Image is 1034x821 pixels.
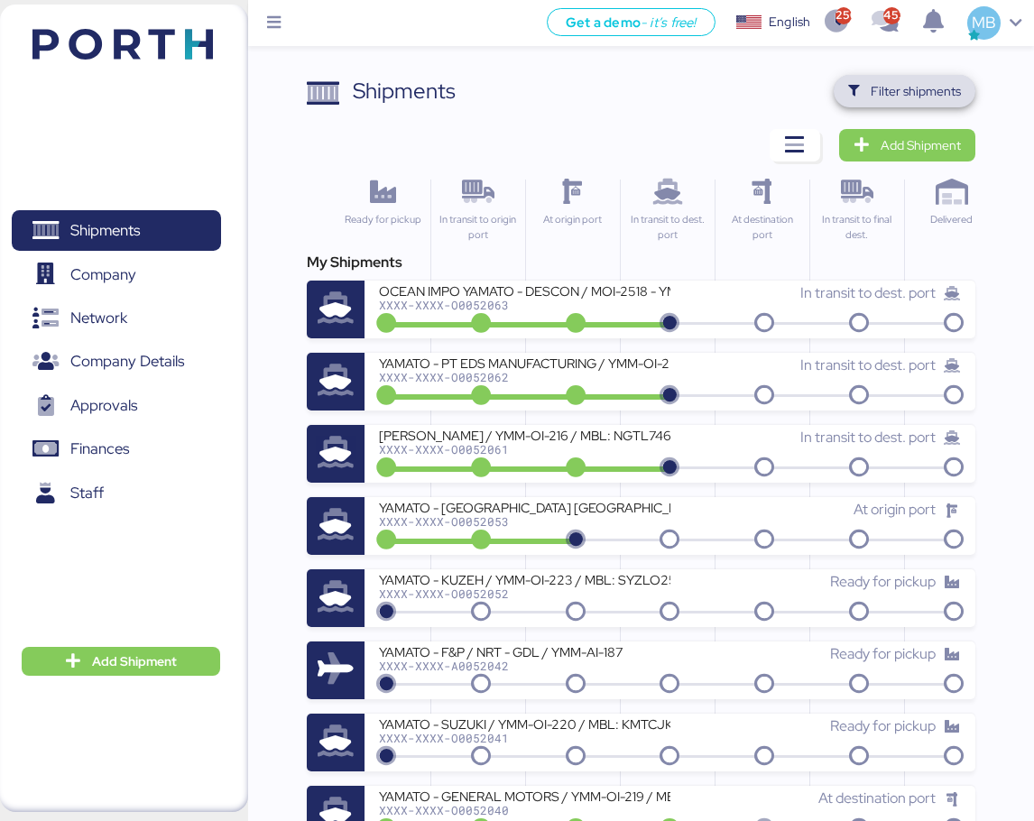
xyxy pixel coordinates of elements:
div: [PERSON_NAME] / YMM-OI-216 / MBL: NGTL7469018 / HBL: YTJTGI100028 / LCL [379,427,669,442]
span: Finances [70,436,129,462]
span: At destination port [818,789,936,807]
div: XXXX-XXXX-O0052053 [379,515,669,528]
a: Company Details [12,341,221,383]
div: In transit to dest. port [628,212,706,243]
div: At origin port [533,212,612,227]
div: In transit to final dest. [817,212,896,243]
a: Network [12,298,221,339]
div: Shipments [353,75,456,107]
div: YAMATO - GENERAL MOTORS / YMM-OI-219 / MBL: HDMUTYOM38030900 / HBL: YTJNUM100082 / FCL [379,788,669,803]
span: In transit to dest. port [800,428,936,447]
span: Approvals [70,392,137,419]
span: Staff [70,480,104,506]
div: English [769,13,810,32]
div: YAMATO - F&P / NRT - GDL / YMM-AI-187 [379,643,669,659]
span: Shipments [70,217,140,244]
span: Add Shipment [881,134,961,156]
div: XXXX-XXXX-O0052041 [379,732,669,744]
span: Ready for pickup [830,644,936,663]
div: OCEAN IMPO YAMATO - DESCON / MOI-2518 - YMM-OI-226 / MBL: ONEYTYOFD9212900 - HBL: VARIOS / FCL [379,282,669,298]
span: At origin port [854,500,936,519]
a: Company [12,254,221,295]
a: Shipments [12,210,221,252]
a: Finances [12,429,221,470]
div: YAMATO - [GEOGRAPHIC_DATA] [GEOGRAPHIC_DATA] / YMM-OI-222 / MBL: NGTL74763778 / HBL: YTJTGI100055... [379,499,669,514]
button: Add Shipment [22,647,220,676]
a: Add Shipment [839,129,975,161]
span: Ready for pickup [830,716,936,735]
span: In transit to dest. port [800,355,936,374]
button: Filter shipments [834,75,975,107]
span: Company [70,262,136,288]
span: Filter shipments [871,80,961,102]
a: Approvals [12,385,221,427]
div: XXXX-XXXX-A0052042 [379,660,669,672]
button: Menu [259,8,290,39]
div: XXXX-XXXX-O0052062 [379,371,669,383]
div: Ready for pickup [343,212,422,227]
div: At destination port [723,212,801,243]
div: YAMATO - PT EDS MANUFACTURING / YMM-OI-221 / MBL: 049FX09080 / HBL: YIFFW0163515 / FCL [379,355,669,370]
span: Network [70,305,127,331]
span: Ready for pickup [830,572,936,591]
a: Staff [12,473,221,514]
div: In transit to origin port [439,212,517,243]
span: Add Shipment [92,650,177,672]
div: My Shipments [307,252,974,273]
div: XXXX-XXXX-O0052052 [379,587,669,600]
div: YAMATO - SUZUKI / YMM-OI-220 / MBL: KMTCJKT5221920 / HBL: YIFFW0162605 / FCL [379,715,669,731]
div: Delivered [912,212,991,227]
div: XXXX-XXXX-O0052063 [379,299,669,311]
div: YAMATO - KUZEH / YMM-OI-223 / MBL: SYZLO25G1159 / HBL: YTJYO100538 / LCL [379,571,669,586]
div: XXXX-XXXX-O0052061 [379,443,669,456]
span: MB [972,11,996,34]
span: Company Details [70,348,184,374]
span: In transit to dest. port [800,283,936,302]
div: XXXX-XXXX-O0052040 [379,804,669,816]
